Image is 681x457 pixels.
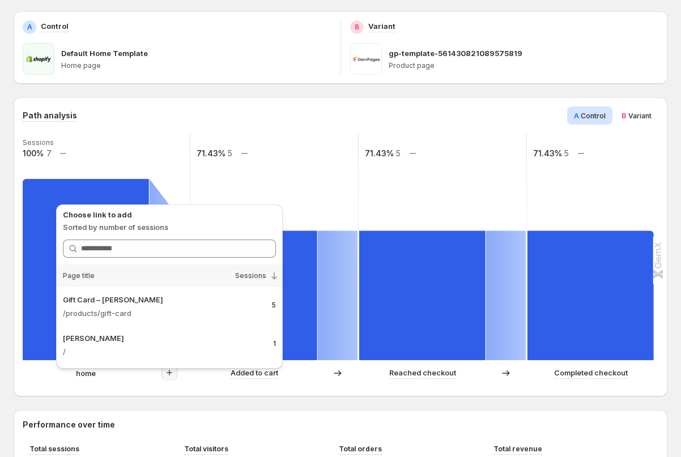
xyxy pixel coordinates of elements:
[554,367,628,378] p: Completed checkout
[227,148,232,158] text: 5
[628,112,652,120] span: Variant
[63,346,239,357] p: /
[76,368,96,379] p: home
[46,148,52,158] text: 7
[389,48,522,59] p: gp-template-561430821089575819
[574,111,579,120] span: A
[41,20,69,32] p: Control
[63,332,124,344] p: [PERSON_NAME]
[235,271,266,280] span: Sessions
[359,230,486,360] path: Reached checkout: 5
[23,138,54,147] text: Sessions
[23,110,77,121] h3: Path analysis
[63,294,163,305] p: Gift Card – [PERSON_NAME]
[61,48,148,59] p: Default Home Template
[248,301,276,310] p: 5
[63,271,95,280] span: Page title
[622,111,627,120] span: B
[197,148,225,158] text: 71.43%
[23,43,54,75] img: Default Home Template
[389,367,456,378] p: Reached checkout
[63,221,276,233] p: Sorted by number of sessions
[231,367,278,378] p: Added to cart
[368,20,395,32] p: Variant
[395,148,401,158] text: 5
[23,148,44,158] text: 100%
[493,445,542,453] span: Total revenue
[191,230,317,360] path: Added to cart: 5
[63,209,276,220] p: Choose link to add
[23,419,658,430] h2: Performance over time
[61,61,331,70] p: Home page
[63,307,239,319] p: /products/gift-card
[389,61,659,70] p: Product page
[581,112,606,120] span: Control
[564,148,569,158] text: 5
[527,230,654,360] path: Completed checkout: 5
[339,445,382,453] span: Total orders
[533,148,562,158] text: 71.43%
[248,339,276,348] p: 1
[29,445,79,453] span: Total sessions
[355,23,359,32] h2: B
[27,23,32,32] h2: A
[365,148,394,158] text: 71.43%
[350,43,382,75] img: gp-template-561430821089575819
[184,445,228,453] span: Total visitors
